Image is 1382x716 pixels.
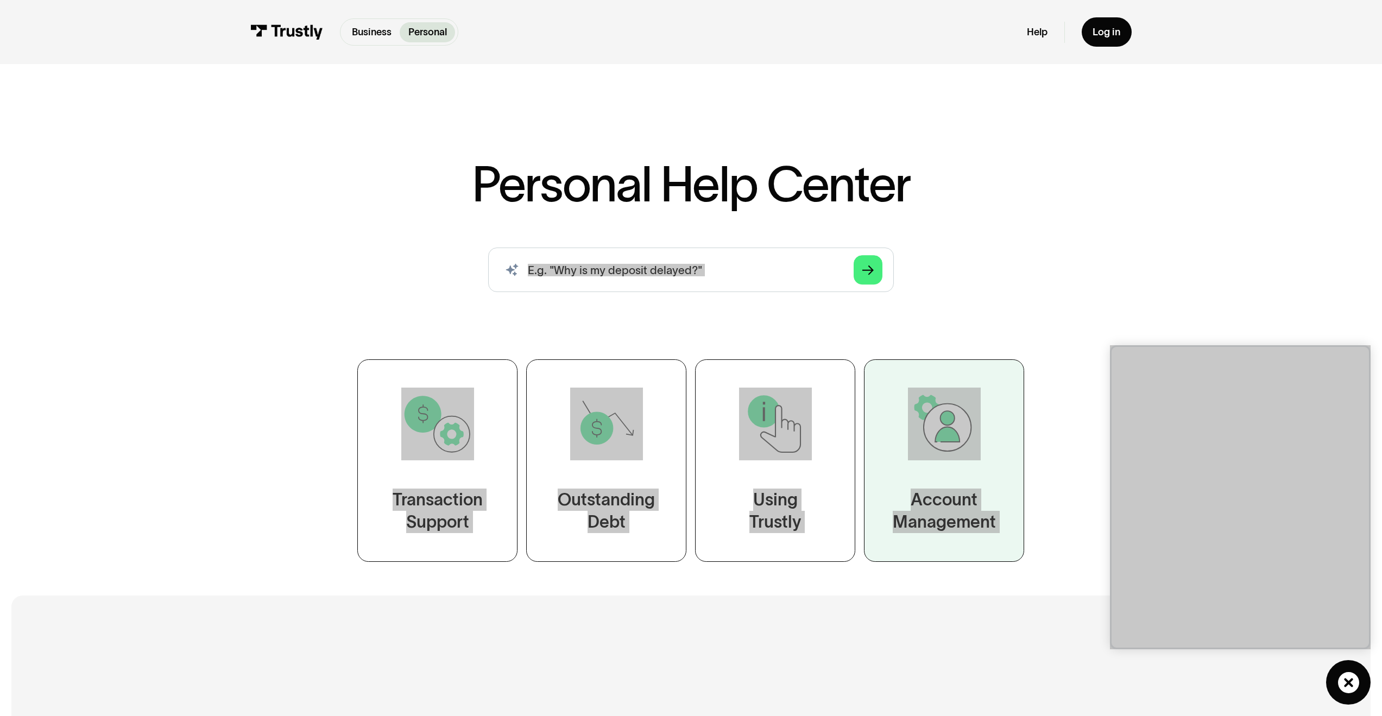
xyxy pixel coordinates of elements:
[488,248,894,292] input: search
[1093,26,1120,39] div: Log in
[749,489,801,533] div: Using Trustly
[893,489,996,533] div: Account Management
[408,25,447,40] p: Personal
[488,248,894,292] form: Search
[393,489,483,533] div: Transaction Support
[864,359,1024,562] a: AccountManagement
[400,22,455,42] a: Personal
[357,359,518,562] a: TransactionSupport
[558,489,655,533] div: Outstanding Debt
[1082,17,1132,47] a: Log in
[343,22,400,42] a: Business
[1027,26,1047,39] a: Help
[526,359,686,562] a: OutstandingDebt
[472,160,911,208] h1: Personal Help Center
[352,25,392,40] p: Business
[250,24,323,40] img: Trustly Logo
[695,359,855,562] a: UsingTrustly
